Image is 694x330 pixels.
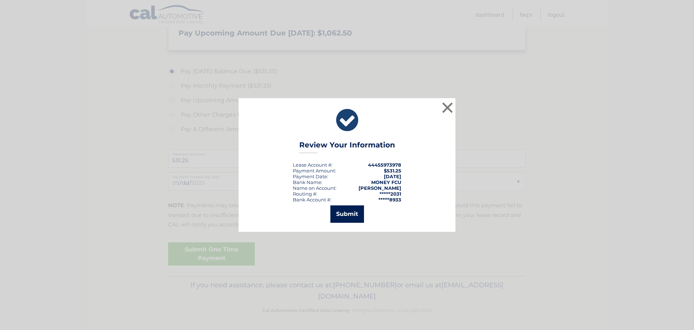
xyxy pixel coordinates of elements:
[293,174,328,179] div: :
[293,162,333,168] div: Lease Account #:
[368,162,401,168] strong: 44455973978
[384,174,401,179] span: [DATE]
[330,205,364,223] button: Submit
[293,191,317,197] div: Routing #:
[293,168,336,174] div: Payment Amount:
[299,141,395,153] h3: Review Your Information
[293,197,331,202] div: Bank Account #:
[384,168,401,174] span: $531.25
[293,185,337,191] div: Name on Account:
[359,185,401,191] strong: [PERSON_NAME]
[293,179,322,185] div: Bank Name:
[440,100,455,115] button: ×
[371,179,401,185] strong: MONEY FCU
[293,174,327,179] span: Payment Date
